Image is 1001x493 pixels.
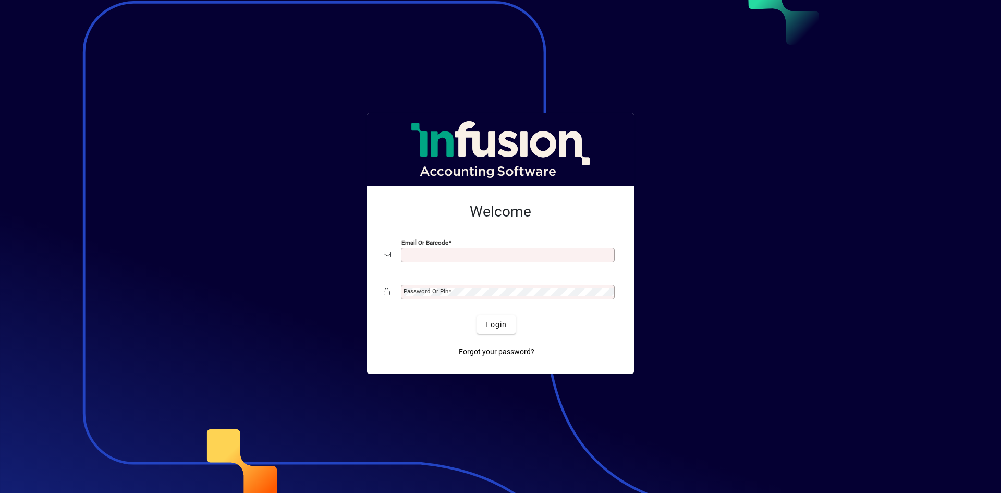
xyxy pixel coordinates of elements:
[401,239,448,246] mat-label: Email or Barcode
[477,315,515,334] button: Login
[384,203,617,221] h2: Welcome
[455,342,539,361] a: Forgot your password?
[404,287,448,295] mat-label: Password or Pin
[485,319,507,330] span: Login
[459,346,534,357] span: Forgot your password?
